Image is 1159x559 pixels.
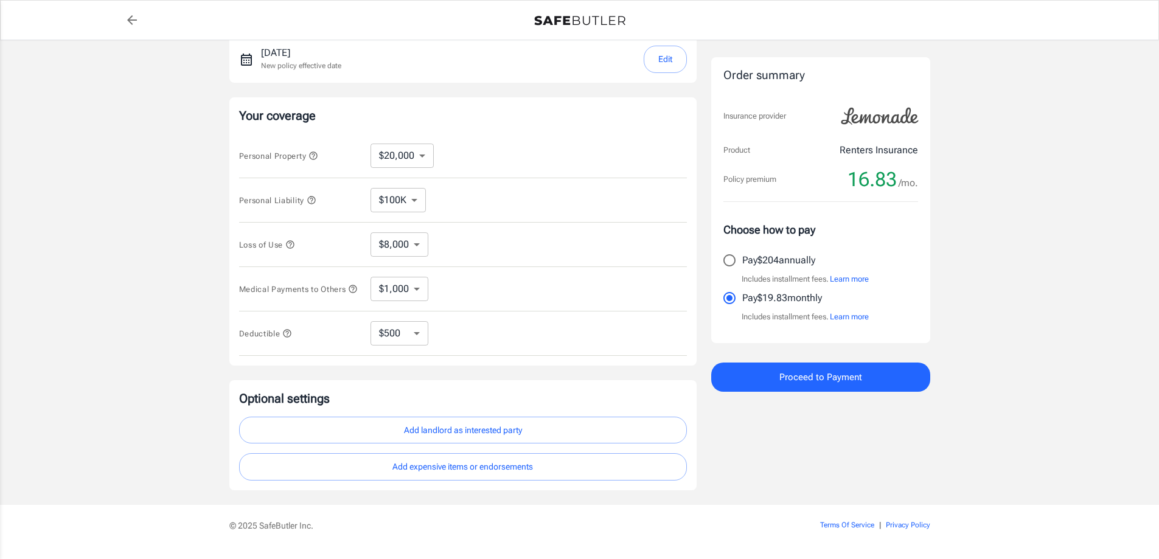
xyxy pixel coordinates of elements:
span: | [879,521,881,529]
p: Policy premium [723,173,776,186]
p: Optional settings [239,390,687,407]
button: Deductible [239,326,293,341]
p: Insurance provider [723,110,786,122]
p: Product [723,144,750,156]
button: Learn more [830,311,869,323]
button: Add expensive items or endorsements [239,453,687,481]
span: Personal Property [239,151,318,161]
p: © 2025 SafeButler Inc. [229,519,751,532]
button: Personal Property [239,148,318,163]
span: Proceed to Payment [779,369,862,385]
button: Edit [644,46,687,73]
button: Proceed to Payment [711,363,930,392]
button: Personal Liability [239,193,316,207]
p: Includes installment fees. [742,273,869,285]
span: Medical Payments to Others [239,285,358,294]
div: Order summary [723,67,918,85]
span: Deductible [239,329,293,338]
span: Loss of Use [239,240,295,249]
img: Lemonade [834,99,925,133]
button: Medical Payments to Others [239,282,358,296]
svg: New policy start date [239,52,254,67]
img: Back to quotes [534,16,625,26]
p: Renters Insurance [840,143,918,158]
p: Choose how to pay [723,221,918,238]
p: New policy effective date [261,60,341,71]
span: /mo. [899,175,918,192]
button: Loss of Use [239,237,295,252]
p: Includes installment fees. [742,311,869,323]
span: 16.83 [847,167,897,192]
button: Learn more [830,273,869,285]
p: Pay $19.83 monthly [742,291,822,305]
a: Terms Of Service [820,521,874,529]
p: Pay $204 annually [742,253,815,268]
span: Personal Liability [239,196,316,205]
p: [DATE] [261,46,341,60]
button: Add landlord as interested party [239,417,687,444]
p: Your coverage [239,107,687,124]
a: back to quotes [120,8,144,32]
a: Privacy Policy [886,521,930,529]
